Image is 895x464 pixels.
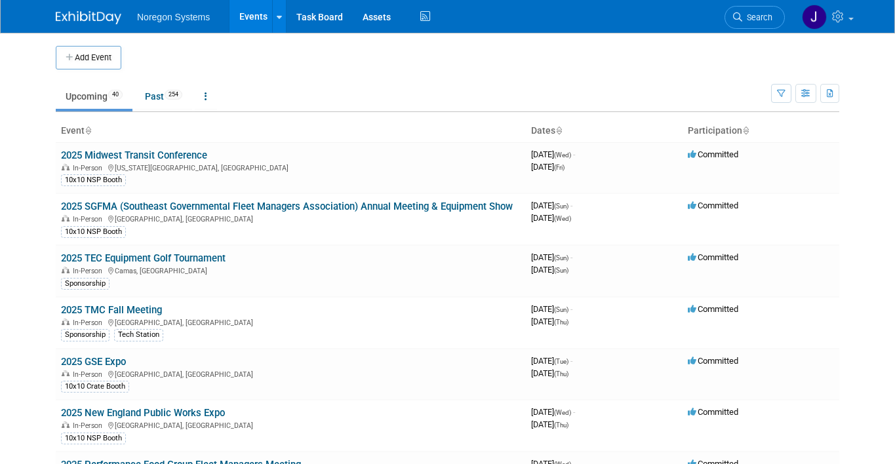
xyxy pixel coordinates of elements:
[61,226,126,238] div: 10x10 NSP Booth
[531,368,568,378] span: [DATE]
[61,201,513,212] a: 2025 SGFMA (Southeast Governmental Fleet Managers Association) Annual Meeting & Equipment Show
[570,201,572,210] span: -
[742,12,772,22] span: Search
[56,120,526,142] th: Event
[554,203,568,210] span: (Sun)
[554,151,571,159] span: (Wed)
[61,317,521,327] div: [GEOGRAPHIC_DATA], [GEOGRAPHIC_DATA]
[62,164,70,170] img: In-Person Event
[73,215,106,223] span: In-Person
[526,120,683,142] th: Dates
[531,265,568,275] span: [DATE]
[570,356,572,366] span: -
[554,409,571,416] span: (Wed)
[165,90,182,100] span: 254
[573,407,575,417] span: -
[85,125,91,136] a: Sort by Event Name
[61,329,109,341] div: Sponsorship
[688,407,738,417] span: Committed
[531,419,568,429] span: [DATE]
[688,356,738,366] span: Committed
[61,149,207,161] a: 2025 Midwest Transit Conference
[554,267,568,274] span: (Sun)
[554,254,568,261] span: (Sun)
[531,201,572,210] span: [DATE]
[56,84,132,109] a: Upcoming40
[61,433,126,444] div: 10x10 NSP Booth
[555,125,562,136] a: Sort by Start Date
[62,370,70,377] img: In-Person Event
[61,278,109,290] div: Sponsorship
[554,319,568,326] span: (Thu)
[573,149,575,159] span: -
[554,358,568,365] span: (Tue)
[554,215,571,222] span: (Wed)
[531,356,572,366] span: [DATE]
[531,252,572,262] span: [DATE]
[531,162,565,172] span: [DATE]
[61,419,521,430] div: [GEOGRAPHIC_DATA], [GEOGRAPHIC_DATA]
[62,421,70,428] img: In-Person Event
[742,125,749,136] a: Sort by Participation Type
[802,5,827,29] img: Johana Gil
[570,304,572,314] span: -
[554,164,565,171] span: (Fri)
[114,329,163,341] div: Tech Station
[725,6,785,29] a: Search
[56,11,121,24] img: ExhibitDay
[61,381,129,393] div: 10x10 Crate Booth
[688,252,738,262] span: Committed
[137,12,210,22] span: Noregon Systems
[61,304,162,316] a: 2025 TMC Fall Meeting
[61,252,226,264] a: 2025 TEC Equipment Golf Tournament
[554,421,568,429] span: (Thu)
[61,368,521,379] div: [GEOGRAPHIC_DATA], [GEOGRAPHIC_DATA]
[61,407,225,419] a: 2025 New England Public Works Expo
[73,370,106,379] span: In-Person
[61,356,126,368] a: 2025 GSE Expo
[570,252,572,262] span: -
[688,201,738,210] span: Committed
[61,265,521,275] div: Camas, [GEOGRAPHIC_DATA]
[73,267,106,275] span: In-Person
[554,306,568,313] span: (Sun)
[61,162,521,172] div: [US_STATE][GEOGRAPHIC_DATA], [GEOGRAPHIC_DATA]
[683,120,839,142] th: Participation
[62,267,70,273] img: In-Person Event
[531,213,571,223] span: [DATE]
[531,149,575,159] span: [DATE]
[73,319,106,327] span: In-Person
[62,215,70,222] img: In-Person Event
[688,149,738,159] span: Committed
[531,407,575,417] span: [DATE]
[135,84,192,109] a: Past254
[56,46,121,69] button: Add Event
[73,164,106,172] span: In-Person
[61,213,521,223] div: [GEOGRAPHIC_DATA], [GEOGRAPHIC_DATA]
[554,370,568,377] span: (Thu)
[62,319,70,325] img: In-Person Event
[531,317,568,326] span: [DATE]
[108,90,123,100] span: 40
[688,304,738,314] span: Committed
[73,421,106,430] span: In-Person
[61,174,126,186] div: 10x10 NSP Booth
[531,304,572,314] span: [DATE]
